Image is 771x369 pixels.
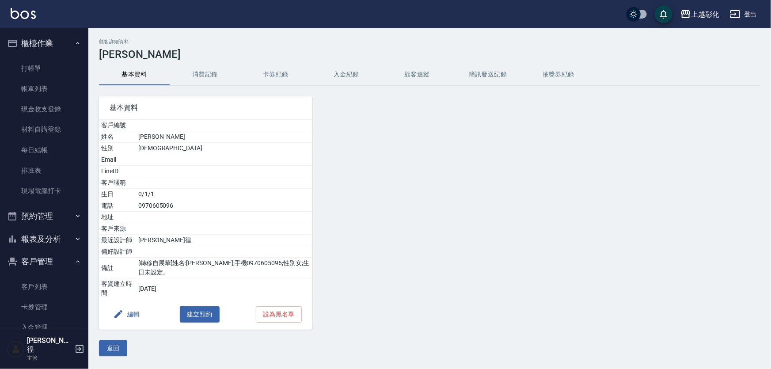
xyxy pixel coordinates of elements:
[4,99,85,119] a: 現金收支登錄
[240,64,311,85] button: 卡券紀錄
[382,64,452,85] button: 顧客追蹤
[99,120,136,131] td: 客戶編號
[99,131,136,143] td: 姓名
[4,140,85,160] a: 每日結帳
[136,258,312,278] td: [轉移自展華]姓名:[PERSON_NAME];手機0970605096;性別女;生日未設定。
[256,306,302,323] button: 設為黑名單
[99,177,136,189] td: 客戶暱稱
[180,306,220,323] button: 建立預約
[4,228,85,251] button: 報表及分析
[99,278,136,299] td: 客資建立時間
[4,119,85,140] a: 材料自購登錄
[4,160,85,181] a: 排班表
[99,39,760,45] h2: 顧客詳細資料
[170,64,240,85] button: 消費記錄
[677,5,723,23] button: 上越彰化
[27,336,72,354] h5: [PERSON_NAME]徨
[136,131,312,143] td: [PERSON_NAME]
[99,200,136,212] td: 電話
[311,64,382,85] button: 入金紀錄
[136,189,312,200] td: 0/1/1
[99,48,760,61] h3: [PERSON_NAME]
[655,5,672,23] button: save
[99,143,136,154] td: 性別
[4,297,85,317] a: 卡券管理
[99,212,136,223] td: 地址
[691,9,719,20] div: 上越彰化
[4,32,85,55] button: 櫃檯作業
[136,278,312,299] td: [DATE]
[7,340,25,358] img: Person
[4,58,85,79] a: 打帳單
[523,64,594,85] button: 抽獎券紀錄
[99,189,136,200] td: 生日
[4,317,85,338] a: 入金管理
[99,246,136,258] td: 偏好設計師
[110,103,302,112] span: 基本資料
[99,235,136,246] td: 最近設計師
[4,205,85,228] button: 預約管理
[4,181,85,201] a: 現場電腦打卡
[136,235,312,246] td: [PERSON_NAME]徨
[4,79,85,99] a: 帳單列表
[11,8,36,19] img: Logo
[27,354,72,362] p: 主管
[99,154,136,166] td: Email
[452,64,523,85] button: 簡訊發送紀錄
[4,250,85,273] button: 客戶管理
[726,6,760,23] button: 登出
[136,143,312,154] td: [DEMOGRAPHIC_DATA]
[99,166,136,177] td: LineID
[110,306,144,323] button: 編輯
[99,223,136,235] td: 客戶來源
[99,258,136,278] td: 備註
[99,340,127,357] button: 返回
[136,200,312,212] td: 0970605096
[99,64,170,85] button: 基本資料
[4,277,85,297] a: 客戶列表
